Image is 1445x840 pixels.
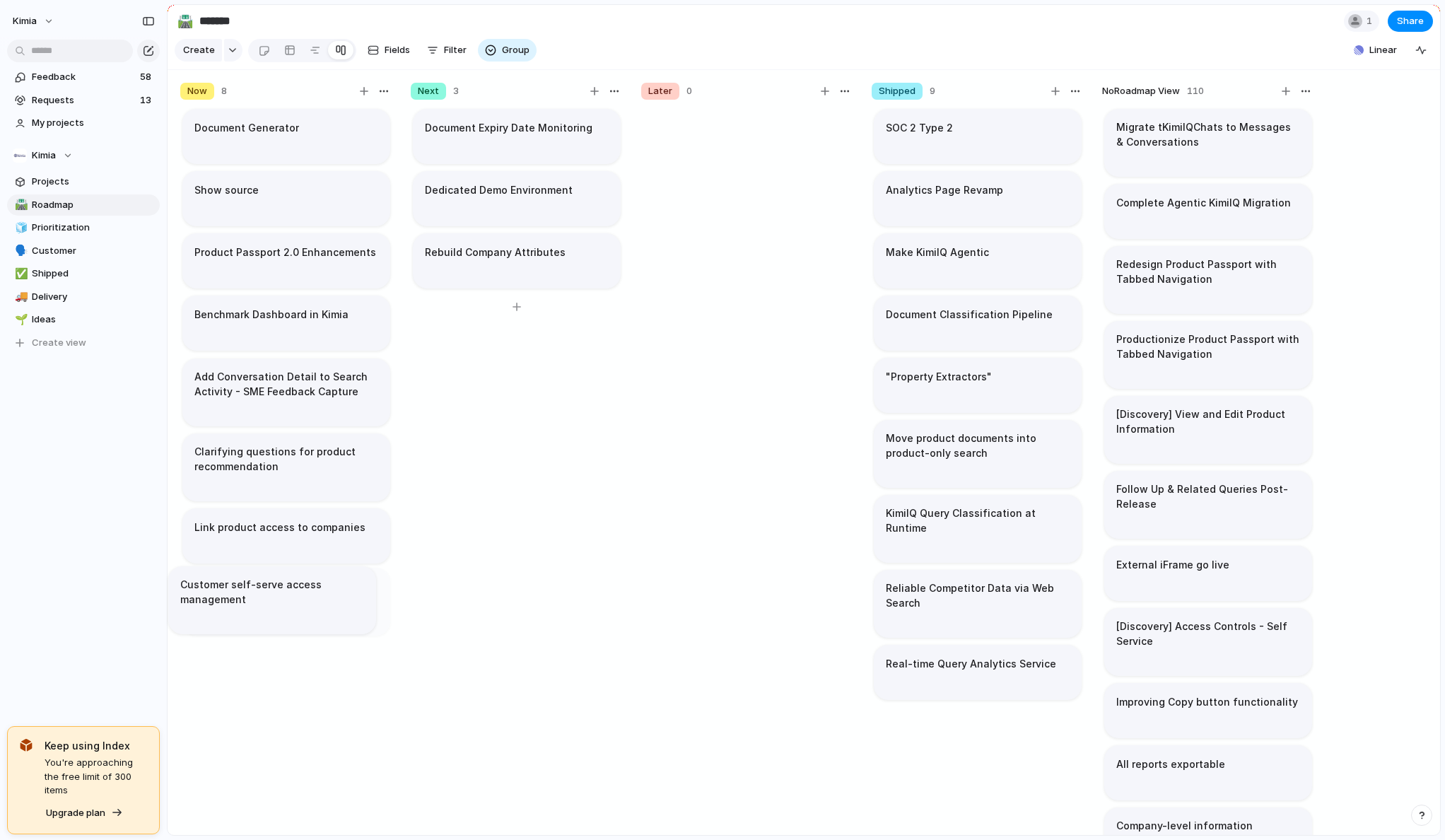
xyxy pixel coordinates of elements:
a: 🌱Ideas [7,309,160,330]
button: 🗣️ [13,244,27,258]
h1: Document Expiry Date Monitoring [425,120,592,136]
span: Shipped [32,267,155,281]
h1: Real-time Query Analytics Service [886,656,1056,672]
button: 🛣️ [174,10,197,33]
h1: Move product documents into product-only search [886,431,1070,460]
div: 🧊Prioritization [7,217,160,238]
span: Group [502,43,530,57]
span: 3 [453,84,459,98]
div: Redesign Product Passport with Tabbed Navigation [1104,246,1312,314]
a: Feedback58 [7,66,160,88]
button: Kimia [6,10,62,33]
div: Dedicated Demo Environment [413,171,621,226]
h1: Make KimiIQ Agentic [886,245,989,260]
button: Create view [7,332,160,354]
button: 🛣️ [13,198,27,212]
div: 🌱 [15,312,25,328]
span: Filter [444,43,467,57]
div: Productionize Product Passport with Tabbed Navigation [1104,321,1312,389]
a: Requests13 [7,90,160,111]
h1: Improving Copy button functionality [1116,694,1298,710]
h1: Analytics Page Revamp [886,182,1003,198]
span: Projects [32,175,155,189]
h1: Benchmark Dashboard in Kimia [194,307,349,322]
div: 🗣️ [15,243,25,259]
span: Prioritization [32,221,155,235]
span: Kimia [13,14,37,28]
h1: Add Conversation Detail to Search Activity - SME Feedback Capture [194,369,378,399]
div: Link product access to companies [182,508,390,564]
div: SOC 2 Type 2 [874,109,1082,164]
h1: Document Classification Pipeline [886,307,1053,322]
span: My projects [32,116,155,130]
button: Kimia [7,145,160,166]
span: 58 [140,70,154,84]
span: Upgrade plan [46,806,105,820]
h1: Show source [194,182,259,198]
button: 🚚 [13,290,27,304]
span: No Roadmap View [1102,84,1180,98]
span: Next [418,84,439,98]
div: Product Passport 2.0 Enhancements [182,233,390,288]
div: 🧊 [15,220,25,236]
span: Create [183,43,215,57]
div: Reliable Competitor Data via Web Search [874,570,1082,638]
div: [Discovery] View and Edit Product Information [1104,396,1312,464]
a: ✅Shipped [7,263,160,284]
button: Share [1388,11,1433,32]
div: Analytics Page Revamp [874,171,1082,226]
div: Real-time Query Analytics Service [874,645,1082,700]
button: Upgrade plan [42,803,127,823]
span: 8 [221,84,227,98]
div: Complete Agentic KimiIQ Migration [1104,184,1312,239]
h1: Customer self-serve access management [180,577,364,607]
h1: Clarifying questions for product recommendation [194,444,378,474]
h1: Productionize Product Passport with Tabbed Navigation [1116,332,1300,361]
span: Now [187,84,207,98]
div: "Property Extractors" [874,358,1082,413]
span: Customer [32,244,155,258]
button: Fields [362,39,416,62]
div: Migrate tKimiIQChats to Messages & Conversations [1104,109,1312,177]
button: Group [478,39,537,62]
span: 0 [686,84,692,98]
span: Keep using Index [45,738,148,753]
div: Rebuild Company Attributes [413,233,621,288]
div: [Discovery] Access Controls - Self Service [1104,608,1312,676]
h1: "Property Extractors" [886,369,992,385]
button: Create [175,39,222,62]
span: Fields [385,43,410,57]
h1: All reports exportable [1116,757,1225,772]
h1: Complete Agentic KimiIQ Migration [1116,195,1291,211]
div: 🚚Delivery [7,286,160,308]
h1: SOC 2 Type 2 [886,120,953,136]
div: Document Classification Pipeline [874,296,1082,351]
a: My projects [7,112,160,134]
div: Document Expiry Date Monitoring [413,109,621,164]
span: Requests [32,93,136,107]
h1: Reliable Competitor Data via Web Search [886,581,1070,610]
span: Shipped [879,84,915,98]
span: 1 [1367,14,1376,28]
span: Roadmap [32,198,155,212]
div: Add Conversation Detail to Search Activity - SME Feedback Capture [182,358,390,426]
span: Delivery [32,290,155,304]
h1: Link product access to companies [194,520,365,535]
div: ✅ [15,266,25,282]
div: Benchmark Dashboard in Kimia [182,296,390,351]
span: Linear [1369,43,1397,57]
h1: [Discovery] View and Edit Product Information [1116,407,1300,436]
div: Move product documents into product-only search [874,420,1082,488]
span: Feedback [32,70,136,84]
span: Create view [32,336,86,350]
span: Share [1397,14,1424,28]
h1: [Discovery] Access Controls - Self Service [1116,619,1300,648]
h1: Migrate tKimiIQChats to Messages & Conversations [1116,119,1300,149]
span: You're approaching the free limit of 300 items [45,756,148,798]
div: 🗣️Customer [7,240,160,262]
div: Follow Up & Related Queries Post-Release [1104,471,1312,539]
a: 🛣️Roadmap [7,194,160,216]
